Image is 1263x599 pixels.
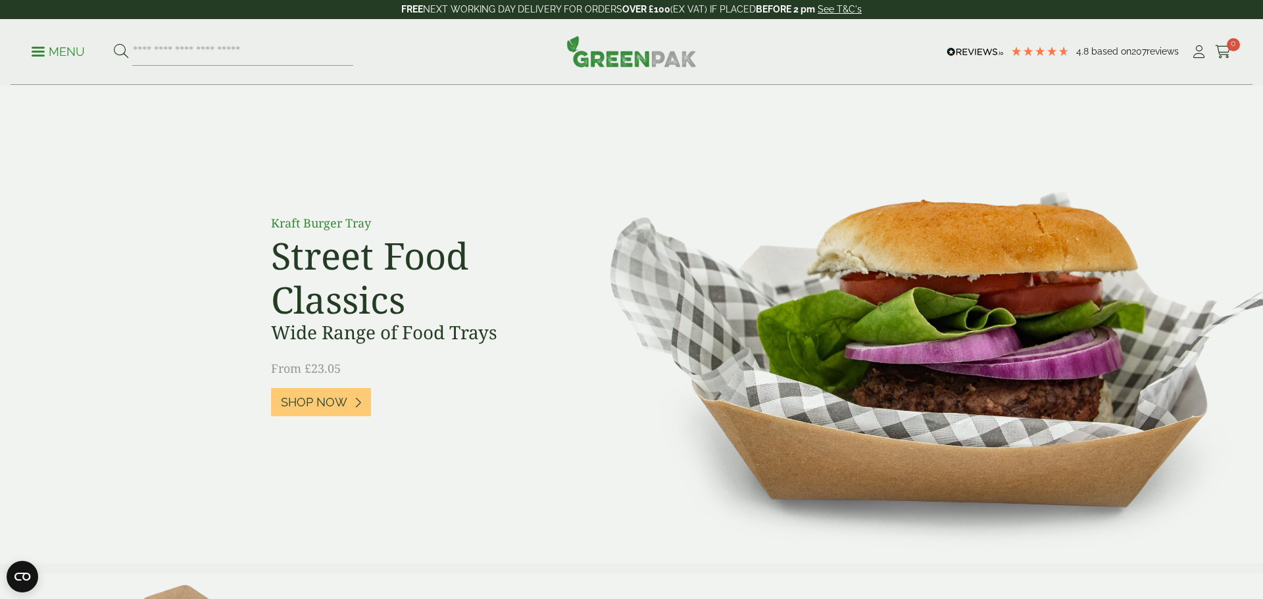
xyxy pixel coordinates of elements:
i: Cart [1215,45,1231,59]
i: My Account [1191,45,1207,59]
span: 0 [1227,38,1240,51]
a: See T&C's [818,4,862,14]
img: REVIEWS.io [947,47,1004,57]
span: reviews [1147,46,1179,57]
span: Based on [1091,46,1131,57]
span: 4.8 [1076,46,1091,57]
img: GreenPak Supplies [566,36,697,67]
h3: Wide Range of Food Trays [271,322,567,344]
div: 4.79 Stars [1010,45,1070,57]
a: 0 [1215,42,1231,62]
a: Shop Now [271,388,371,416]
span: Shop Now [281,395,347,410]
h2: Street Food Classics [271,233,567,322]
span: From £23.05 [271,360,341,376]
p: Menu [32,44,85,60]
button: Open CMP widget [7,561,38,592]
img: Street Food Classics [568,85,1263,563]
a: Menu [32,44,85,57]
strong: FREE [401,4,423,14]
span: 207 [1131,46,1147,57]
strong: OVER £100 [622,4,670,14]
strong: BEFORE 2 pm [756,4,815,14]
p: Kraft Burger Tray [271,214,567,232]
